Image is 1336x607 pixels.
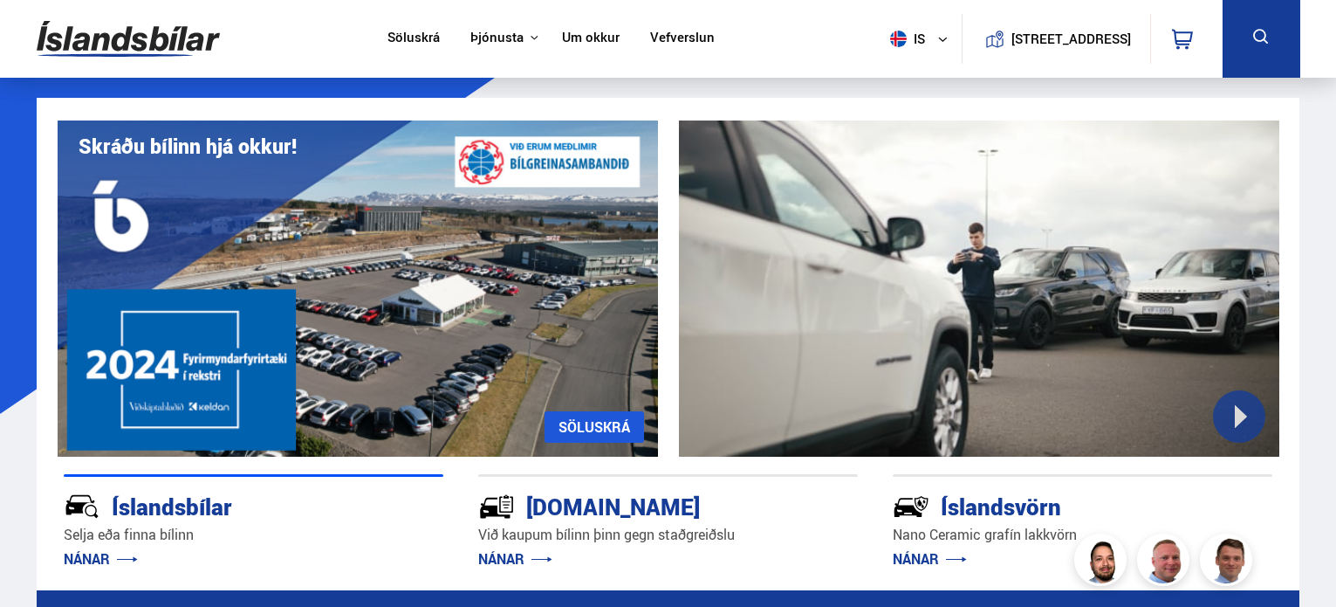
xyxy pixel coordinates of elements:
a: SÖLUSKRÁ [545,411,644,443]
p: Nano Ceramic grafín lakkvörn [893,525,1272,545]
img: G0Ugv5HjCgRt.svg [37,10,220,67]
h1: Skráðu bílinn hjá okkur! [79,135,297,158]
a: [STREET_ADDRESS] [971,14,1141,64]
img: eKx6w-_Home_640_.png [58,121,658,457]
button: is [883,13,962,65]
a: NÁNAR [478,549,552,569]
div: [DOMAIN_NAME] [478,490,796,521]
img: tr5P-W3DuiFaO7aO.svg [478,488,515,525]
button: Þjónusta [470,30,524,46]
a: Söluskrá [387,30,440,48]
p: Við kaupum bílinn þinn gegn staðgreiðslu [478,525,858,545]
a: NÁNAR [64,549,138,569]
img: JRvxyua_JYH6wB4c.svg [64,488,100,525]
a: NÁNAR [893,549,967,569]
p: Selja eða finna bílinn [64,525,443,545]
img: siFngHWaQ9KaOqBr.png [1140,536,1192,589]
div: Íslandsvörn [893,490,1210,521]
div: Íslandsbílar [64,490,381,521]
a: Vefverslun [650,30,715,48]
button: [STREET_ADDRESS] [1018,31,1125,46]
img: svg+xml;base64,PHN2ZyB4bWxucz0iaHR0cDovL3d3dy53My5vcmcvMjAwMC9zdmciIHdpZHRoPSI1MTIiIGhlaWdodD0iNT... [890,31,907,47]
img: -Svtn6bYgwAsiwNX.svg [893,488,929,525]
a: Um okkur [562,30,620,48]
span: is [883,31,927,47]
img: FbJEzSuNWCJXmdc-.webp [1202,536,1255,589]
img: nhp88E3Fdnt1Opn2.png [1077,536,1129,589]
